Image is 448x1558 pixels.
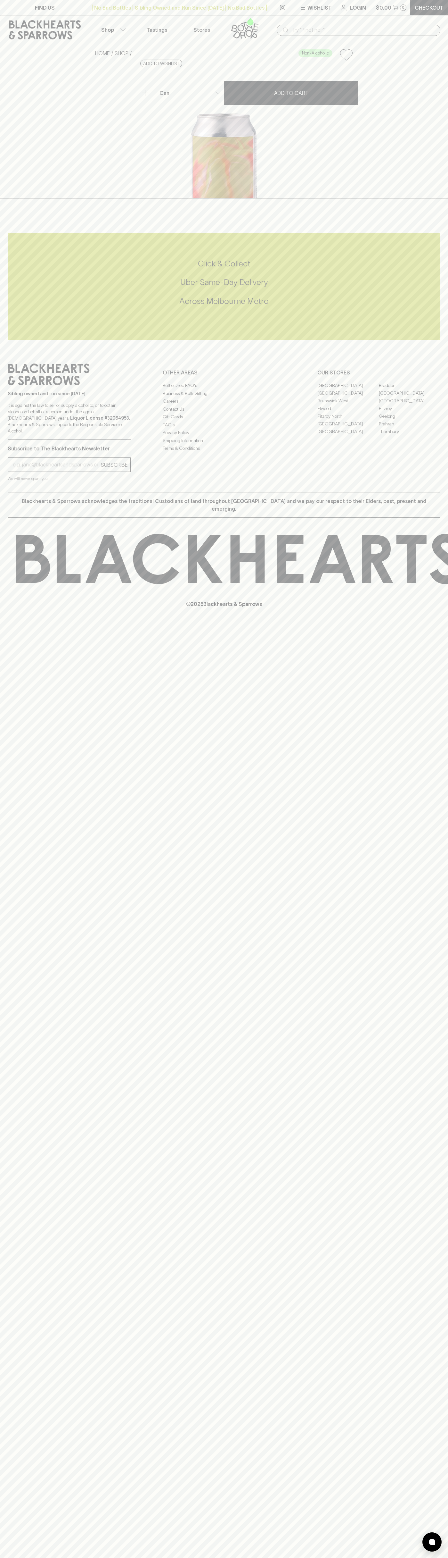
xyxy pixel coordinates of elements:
a: [GEOGRAPHIC_DATA] [317,420,379,428]
a: Privacy Policy [163,429,286,437]
strong: Liquor License #32064953 [70,415,129,421]
p: Subscribe to The Blackhearts Newsletter [8,445,131,452]
a: [GEOGRAPHIC_DATA] [379,389,440,397]
p: Checkout [415,4,444,12]
a: [GEOGRAPHIC_DATA] [379,397,440,405]
a: Geelong [379,412,440,420]
h5: Across Melbourne Metro [8,296,440,306]
button: ADD TO CART [224,81,358,105]
img: 29376.png [90,66,358,198]
a: Fitzroy [379,405,440,412]
a: Business & Bulk Gifting [163,389,286,397]
p: OTHER AREAS [163,369,286,376]
a: Prahran [379,420,440,428]
p: Login [350,4,366,12]
h5: Uber Same-Day Delivery [8,277,440,288]
a: [GEOGRAPHIC_DATA] [317,389,379,397]
a: Braddon [379,381,440,389]
a: [GEOGRAPHIC_DATA] [317,381,379,389]
p: ADD TO CART [274,89,308,97]
div: Call to action block [8,233,440,340]
a: Tastings [134,15,179,44]
a: HOME [95,50,110,56]
a: SHOP [115,50,128,56]
a: Contact Us [163,405,286,413]
p: SUBSCRIBE [101,461,128,469]
span: Non-Alcoholic [299,50,332,56]
a: Shipping Information [163,437,286,444]
a: Brunswick West [317,397,379,405]
p: OUR STORES [317,369,440,376]
p: Sibling owned and run since [DATE] [8,390,131,397]
div: Can [157,87,224,99]
a: Gift Cards [163,413,286,421]
p: Wishlist [307,4,332,12]
button: Add to wishlist [338,47,355,63]
p: We will never spam you [8,475,131,482]
a: Stores [179,15,224,44]
p: FIND US [35,4,55,12]
p: Tastings [147,26,167,34]
p: 0 [402,6,404,9]
img: bubble-icon [429,1539,435,1545]
a: Thornbury [379,428,440,435]
a: Fitzroy North [317,412,379,420]
p: Can [159,89,169,97]
input: Try "Pinot noir" [292,25,435,35]
button: Add to wishlist [140,60,182,67]
a: [GEOGRAPHIC_DATA] [317,428,379,435]
p: Shop [101,26,114,34]
a: Elwood [317,405,379,412]
a: Bottle Drop FAQ's [163,382,286,389]
a: Careers [163,398,286,405]
h5: Click & Collect [8,258,440,269]
button: SUBSCRIBE [98,458,130,472]
p: Stores [193,26,210,34]
a: FAQ's [163,421,286,429]
a: Terms & Conditions [163,445,286,452]
button: Shop [90,15,135,44]
p: Blackhearts & Sparrows acknowledges the traditional Custodians of land throughout [GEOGRAPHIC_DAT... [12,497,436,513]
p: It is against the law to sell or supply alcohol to, or to obtain alcohol on behalf of a person un... [8,402,131,434]
input: e.g. jane@blackheartsandsparrows.com.au [13,460,98,470]
p: $0.00 [376,4,391,12]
